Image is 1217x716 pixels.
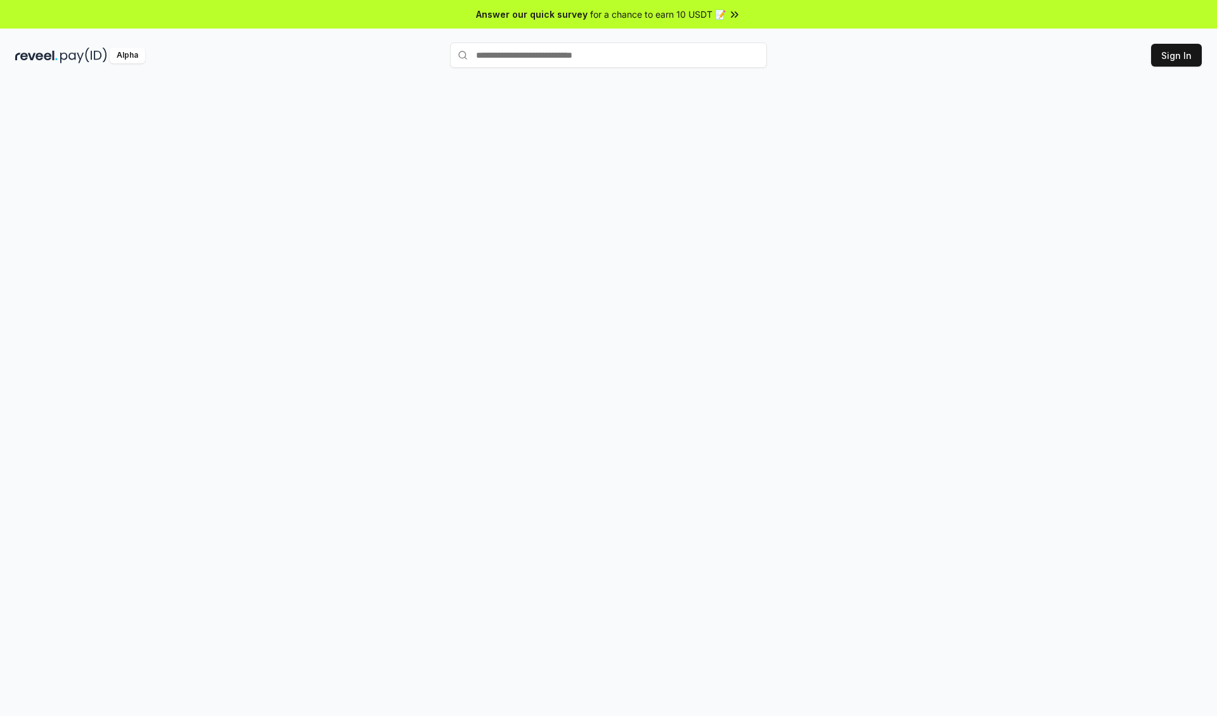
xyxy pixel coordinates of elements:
span: for a chance to earn 10 USDT 📝 [590,8,726,21]
span: Answer our quick survey [476,8,588,21]
div: Alpha [110,48,145,63]
img: pay_id [60,48,107,63]
button: Sign In [1151,44,1202,67]
img: reveel_dark [15,48,58,63]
